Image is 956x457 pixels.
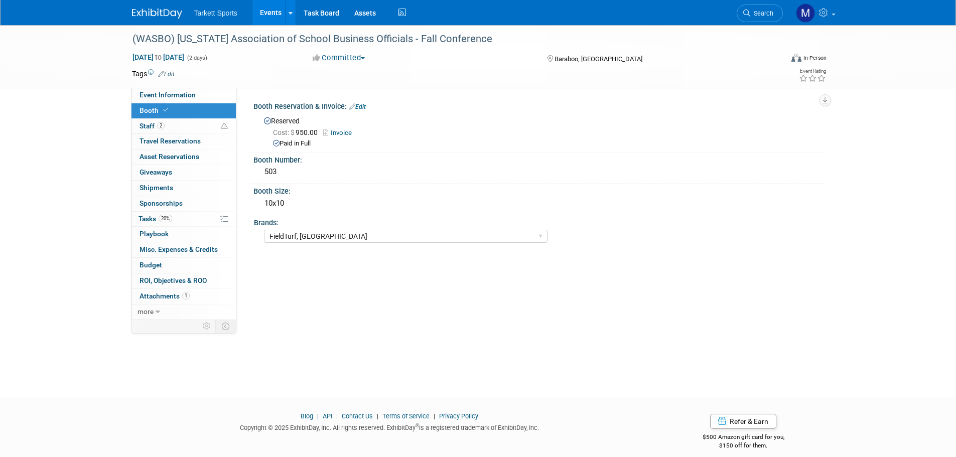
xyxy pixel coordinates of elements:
[140,137,201,145] span: Travel Reservations
[737,5,783,22] a: Search
[253,153,825,165] div: Booth Number:
[140,292,190,300] span: Attachments
[131,103,236,118] a: Booth
[253,184,825,196] div: Booth Size:
[140,199,183,207] span: Sponsorships
[131,88,236,103] a: Event Information
[254,215,820,228] div: Brands:
[140,106,170,114] span: Booth
[131,165,236,180] a: Giveaways
[132,69,175,79] td: Tags
[140,153,199,161] span: Asset Reservations
[273,128,296,136] span: Cost: $
[750,10,773,17] span: Search
[253,99,825,112] div: Booth Reservation & Invoice:
[131,181,236,196] a: Shipments
[261,113,817,148] div: Reserved
[182,292,190,299] span: 1
[129,30,768,48] div: (WASBO) [US_STATE] Association of School Business Officials - Fall Conference
[131,119,236,134] a: Staff2
[439,412,478,420] a: Privacy Policy
[158,71,175,78] a: Edit
[140,122,165,130] span: Staff
[140,168,172,176] span: Giveaways
[194,9,237,17] span: Tarkett Sports
[163,107,168,113] i: Booth reservation complete
[154,53,163,61] span: to
[374,412,381,420] span: |
[803,54,827,62] div: In-Person
[157,122,165,129] span: 2
[273,139,817,148] div: Paid in Full
[261,164,817,180] div: 503
[315,412,321,420] span: |
[132,9,182,19] img: ExhibitDay
[131,273,236,288] a: ROI, Objectives & ROO
[309,53,369,63] button: Committed
[131,227,236,242] a: Playbook
[131,304,236,320] a: more
[301,412,313,420] a: Blog
[799,69,826,74] div: Event Rating
[724,52,827,67] div: Event Format
[555,55,642,63] span: Baraboo, [GEOGRAPHIC_DATA]
[323,129,357,136] a: Invoice
[221,122,228,131] span: Potential Scheduling Conflict -- at least one attendee is tagged in another overlapping event.
[140,245,218,253] span: Misc. Expenses & Credits
[140,184,173,192] span: Shipments
[342,412,373,420] a: Contact Us
[140,276,207,284] span: ROI, Objectives & ROO
[131,196,236,211] a: Sponsorships
[131,289,236,304] a: Attachments1
[710,414,776,429] a: Refer & Earn
[349,103,366,110] a: Edit
[138,308,154,316] span: more
[662,426,825,449] div: $500 Amazon gift card for you,
[132,53,185,62] span: [DATE] [DATE]
[186,55,207,61] span: (2 days)
[323,412,332,420] a: API
[131,149,236,165] a: Asset Reservations
[131,242,236,257] a: Misc. Expenses & Credits
[140,230,169,238] span: Playbook
[791,54,801,62] img: Format-Inperson.png
[431,412,438,420] span: |
[132,421,648,432] div: Copyright © 2025 ExhibitDay, Inc. All rights reserved. ExhibitDay is a registered trademark of Ex...
[131,212,236,227] a: Tasks20%
[215,320,236,333] td: Toggle Event Tabs
[662,441,825,450] div: $150 off for them.
[140,91,196,99] span: Event Information
[334,412,340,420] span: |
[140,261,162,269] span: Budget
[139,215,172,223] span: Tasks
[198,320,216,333] td: Personalize Event Tab Strip
[382,412,430,420] a: Terms of Service
[416,423,419,428] sup: ®
[796,4,815,23] img: Mathieu Martel
[131,258,236,273] a: Budget
[159,215,172,222] span: 20%
[261,196,817,211] div: 10x10
[131,134,236,149] a: Travel Reservations
[273,128,322,136] span: 950.00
